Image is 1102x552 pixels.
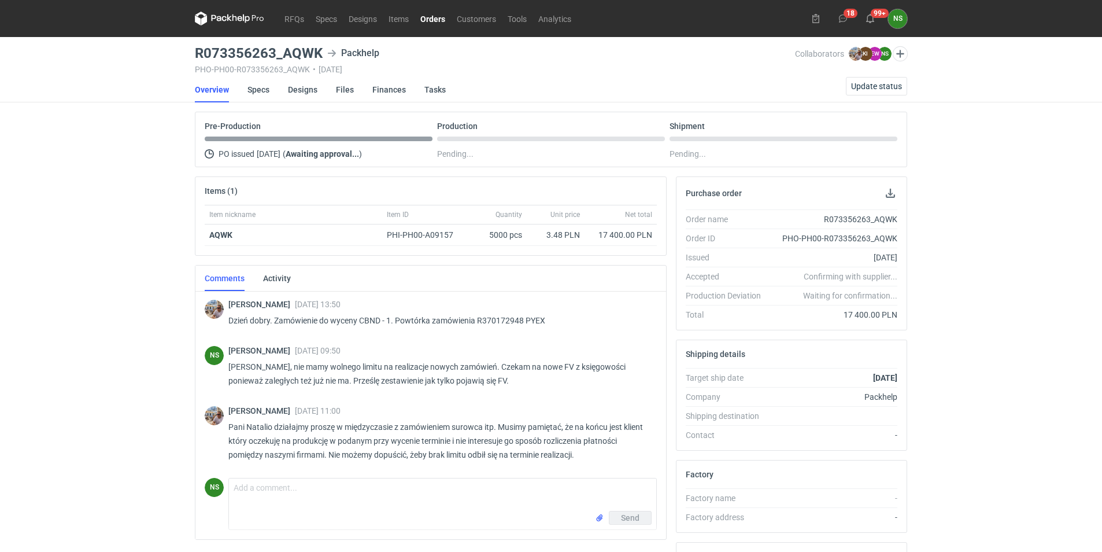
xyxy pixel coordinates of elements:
[437,147,474,161] span: Pending...
[205,478,224,497] div: Natalia Stępak
[310,12,343,25] a: Specs
[888,9,907,28] div: Natalia Stępak
[686,391,770,403] div: Company
[247,77,269,102] a: Specs
[295,406,341,415] span: [DATE] 11:00
[893,46,908,61] button: Edit collaborators
[228,300,295,309] span: [PERSON_NAME]
[195,77,229,102] a: Overview
[209,230,232,240] strong: AQWK
[437,122,478,131] p: Production
[286,149,359,159] strong: Awaiting approval...
[861,9,879,28] button: 99+
[686,271,770,282] div: Accepted
[228,360,648,388] p: [PERSON_NAME], nie mamy wolnego limitu na realizacje nowych zamówień. Czekam na nowe FV z księgow...
[770,492,897,504] div: -
[878,47,892,61] figcaption: NS
[283,149,286,159] span: (
[670,147,897,161] div: Pending...
[205,346,224,365] div: Natalia Stępak
[469,225,527,246] div: 5000 pcs
[770,233,897,244] div: PHO-PH00-R073356263_AQWK
[846,77,907,95] button: Update status
[415,12,451,25] a: Orders
[495,210,522,219] span: Quantity
[686,290,770,301] div: Production Deviation
[803,290,897,301] em: Waiting for confirmation...
[851,82,902,90] span: Update status
[686,349,745,359] h2: Shipping details
[670,122,705,131] p: Shipment
[451,12,502,25] a: Customers
[770,252,897,263] div: [DATE]
[387,229,464,241] div: PHI-PH00-A09157
[228,406,295,415] span: [PERSON_NAME]
[834,9,852,28] button: 18
[770,511,897,523] div: -
[205,346,224,365] figcaption: NS
[686,410,770,422] div: Shipping destination
[686,252,770,263] div: Issued
[327,46,379,60] div: Packhelp
[868,47,882,61] figcaption: EW
[228,420,648,462] p: Pani Natalio działajmy proszę w międzyczasie z zamówieniem surowca itp. Musimy pamiętać, że na ko...
[770,214,897,225] div: R073356263_AQWK
[387,210,409,219] span: Item ID
[686,429,770,441] div: Contact
[770,309,897,321] div: 17 400.00 PLN
[550,210,580,219] span: Unit price
[686,492,770,504] div: Factory name
[873,373,897,382] strong: [DATE]
[770,391,897,403] div: Packhelp
[502,12,532,25] a: Tools
[205,300,224,319] img: Michał Palasek
[888,9,907,28] button: NS
[205,266,245,291] a: Comments
[804,272,897,281] em: Confirming with supplier...
[359,149,362,159] span: )
[295,346,341,355] span: [DATE] 09:50
[205,122,261,131] p: Pre-Production
[686,309,770,321] div: Total
[279,12,310,25] a: RFQs
[295,300,341,309] span: [DATE] 13:50
[343,12,383,25] a: Designs
[195,46,323,60] h3: R073356263_AQWK
[205,147,432,161] div: PO issued
[263,266,291,291] a: Activity
[621,514,639,522] span: Send
[336,77,354,102] a: Files
[686,233,770,244] div: Order ID
[205,478,224,497] figcaption: NS
[859,47,872,61] figcaption: KI
[531,229,580,241] div: 3.48 PLN
[205,406,224,425] img: Michał Palasek
[383,12,415,25] a: Items
[849,47,863,61] img: Michał Palasek
[195,12,264,25] svg: Packhelp Pro
[686,511,770,523] div: Factory address
[625,210,652,219] span: Net total
[686,214,770,225] div: Order name
[228,346,295,355] span: [PERSON_NAME]
[795,49,844,58] span: Collaborators
[313,65,316,74] span: •
[288,77,317,102] a: Designs
[205,186,238,196] h2: Items (1)
[209,210,256,219] span: Item nickname
[532,12,577,25] a: Analytics
[770,429,897,441] div: -
[228,314,648,327] p: Dzień dobry. Zamówienie do wyceny CBND - 1. Powtórka zamówienia R370172948 PYEX
[589,229,652,241] div: 17 400.00 PLN
[195,65,795,74] div: PHO-PH00-R073356263_AQWK [DATE]
[609,511,652,525] button: Send
[686,372,770,384] div: Target ship date
[424,77,446,102] a: Tasks
[883,186,897,200] button: Download PO
[372,77,406,102] a: Finances
[257,147,280,161] span: [DATE]
[686,470,713,479] h2: Factory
